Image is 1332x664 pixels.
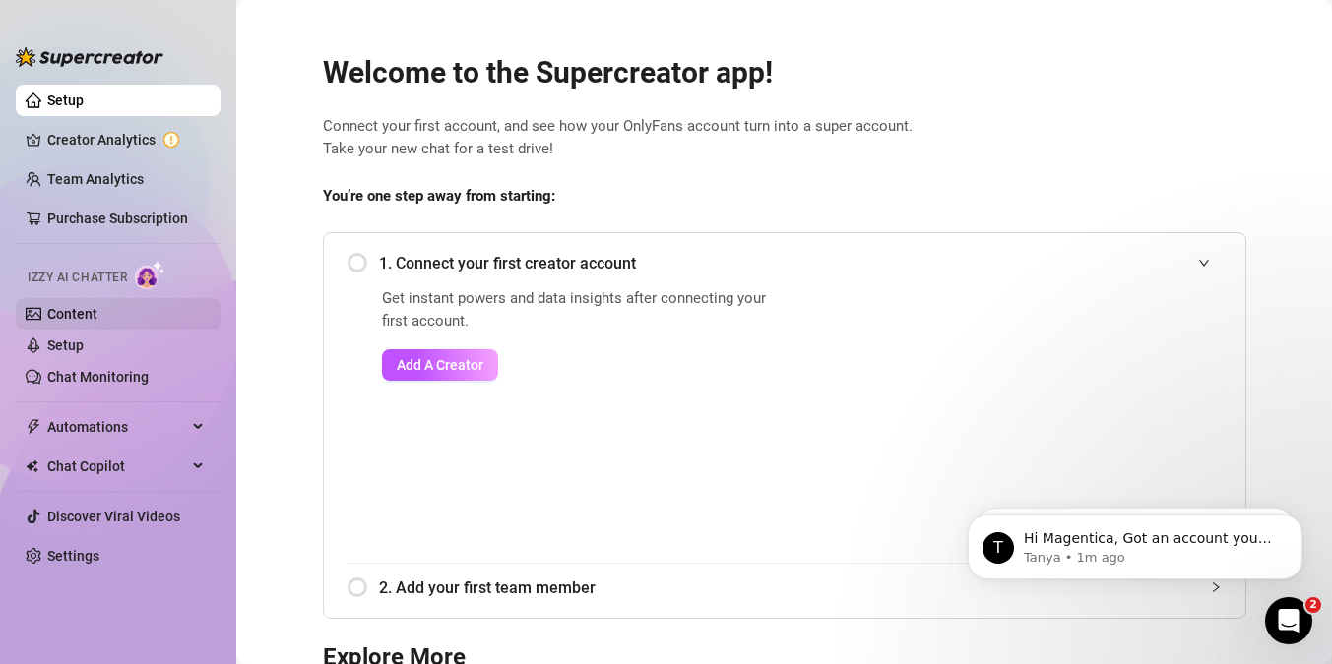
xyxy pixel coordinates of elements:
[323,54,1246,91] h2: Welcome to the Supercreator app!
[26,459,38,473] img: Chat Copilot
[47,369,149,385] a: Chat Monitoring
[26,419,41,435] span: thunderbolt
[47,411,187,443] span: Automations
[382,349,779,381] a: Add A Creator
[323,115,1246,161] span: Connect your first account, and see how your OnlyFans account turn into a super account. Take you...
[348,564,1222,612] div: 2. Add your first team member
[28,269,127,287] span: Izzy AI Chatter
[47,124,205,155] a: Creator Analytics exclamation-circle
[1198,257,1210,269] span: expanded
[47,548,99,564] a: Settings
[397,357,483,373] span: Add A Creator
[379,251,1222,275] span: 1. Connect your first creator account
[938,473,1332,611] iframe: Intercom notifications message
[47,337,84,353] a: Setup
[16,47,163,67] img: logo-BBDzfeDw.svg
[382,287,779,333] span: Get instant powers and data insights after connecting your first account.
[1265,597,1312,644] iframe: Intercom live chat
[828,287,1222,539] iframe: Add Creators
[348,239,1222,287] div: 1. Connect your first creator account
[47,451,187,482] span: Chat Copilot
[1305,597,1321,613] span: 2
[382,349,498,381] button: Add A Creator
[323,187,555,205] strong: You’re one step away from starting:
[47,306,97,322] a: Content
[47,92,84,108] a: Setup
[135,261,165,289] img: AI Chatter
[47,171,144,187] a: Team Analytics
[47,203,205,234] a: Purchase Subscription
[47,509,180,524] a: Discover Viral Videos
[379,575,1222,600] span: 2. Add your first team member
